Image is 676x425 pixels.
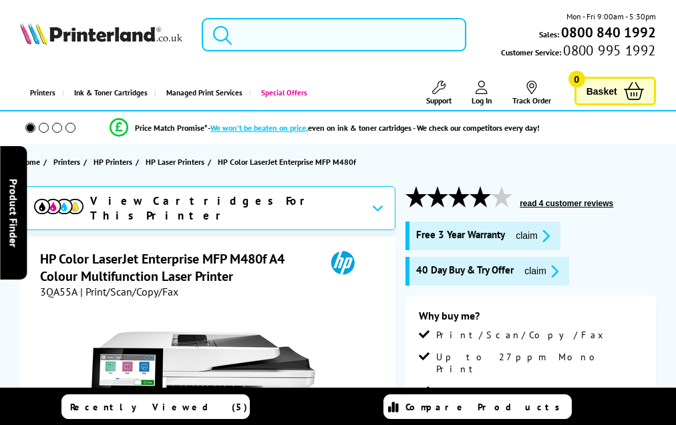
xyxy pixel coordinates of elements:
span: 3QA55A [40,285,77,298]
a: Printerland Logo [20,22,182,47]
span: Customer Service: [501,44,655,59]
span: Print/Scan/Copy/Fax [436,329,608,341]
span: We won’t be beaten on price, [210,123,308,133]
button: promo-description [512,228,554,244]
a: Printers [53,155,83,169]
a: Recently Viewed (5) [61,394,250,419]
span: 0 [568,71,585,87]
a: Printers [20,76,62,110]
span: View Cartridges For This Printer [90,193,361,223]
a: 0800 840 1992 [559,26,656,39]
img: Printerland Logo [20,22,182,45]
a: Track Order [512,81,551,105]
span: | Print/Scan/Copy/Fax [80,285,178,298]
img: View Cartridges [34,199,83,214]
h1: HP Color LaserJet Enterprise MFP M480f A4 Colour Multifunction Laser Printer [40,250,312,285]
b: 0800 840 1992 [561,23,656,41]
span: Mon - Fri 9:00am - 5:30pm [566,10,656,23]
span: Printers [53,155,80,169]
button: promo-description [520,264,562,279]
div: Why buy me? [419,309,643,329]
a: Log In [472,81,492,105]
span: Product Finder [7,178,20,247]
a: Special Offers [249,76,314,110]
span: Free 3 Year Warranty [416,228,505,244]
span: HP Printers [94,155,132,169]
a: Support [426,81,452,105]
div: - even on ink & toner cartridges - We check our competitors every day! [208,123,540,133]
span: Log In [472,95,492,105]
button: read 4 customer reviews [516,198,617,209]
a: Managed Print Services [154,76,249,110]
span: Price Match Promise* [135,123,208,133]
a: HP Printers [94,155,136,169]
span: Compare Products [405,401,567,413]
span: HP Laser Printers [146,155,204,169]
a: Ink & Toner Cartridges [62,76,154,110]
img: HP [312,250,373,275]
span: HP Color LaserJet Enterprise MFP M480f [218,155,356,169]
span: Ink & Toner Cartridges [74,76,148,110]
span: Basket [586,82,617,100]
a: HP Laser Printers [146,155,208,169]
span: Up to 27ppm Mono Print [436,351,643,375]
span: Recently Viewed (5) [70,401,248,413]
span: Sales: [539,28,559,41]
span: Up to 600 x 600 dpi Print [436,385,643,409]
span: 0800 995 1992 [561,44,655,57]
span: 40 Day Buy & Try Offer [416,264,514,279]
a: Compare Products [383,394,572,419]
span: Support [426,95,452,105]
a: Basket 0 [574,77,656,105]
a: HP Color LaserJet Enterprise MFP M480f [218,155,359,169]
li: modal_Promise [7,116,643,139]
a: Home [20,155,43,169]
span: Home [20,155,40,169]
